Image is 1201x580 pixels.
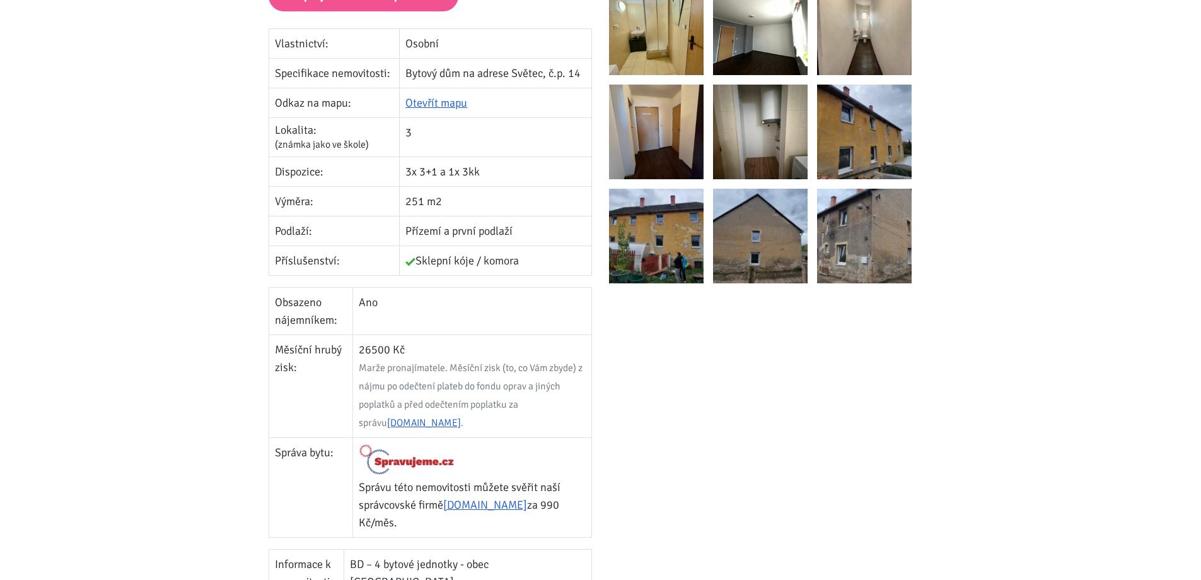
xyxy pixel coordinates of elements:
[359,444,455,475] img: Logo Spravujeme.cz
[269,88,400,118] td: Odkaz na mapu:
[400,246,592,276] td: Sklepní kóje / komora
[400,187,592,216] td: 251 m2
[269,438,353,538] td: Správa bytu:
[359,478,586,531] p: Správu této nemovitosti můžete svěřit naší správcovské firmě za 990 Kč/měs.
[400,59,592,88] td: Bytový dům na adrese Světec, č.p. 14
[269,187,400,216] td: Výměra:
[387,417,461,429] a: [DOMAIN_NAME]
[405,96,467,110] a: Otevřít mapu
[352,335,591,438] td: 26500 Kč
[400,157,592,187] td: 3x 3+1 a 1x 3kk
[269,59,400,88] td: Specifikace nemovitosti:
[269,288,353,335] td: Obsazeno nájemníkem:
[269,246,400,276] td: Příslušenství:
[359,362,583,429] span: Marže pronajímatele. Měsíční zisk (to, co Vám zbyde) z nájmu po odečtení plateb do fondu oprav a ...
[443,498,527,512] a: [DOMAIN_NAME]
[400,118,592,157] td: 3
[269,157,400,187] td: Dispozice:
[269,335,353,438] td: Měsíční hrubý zisk:
[275,138,369,151] span: (známka jako ve škole)
[269,216,400,246] td: Podlaží:
[400,216,592,246] td: Přízemí a první podlaží
[269,29,400,59] td: Vlastnictví:
[269,118,400,157] td: Lokalita:
[352,288,591,335] td: Ano
[400,29,592,59] td: Osobní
